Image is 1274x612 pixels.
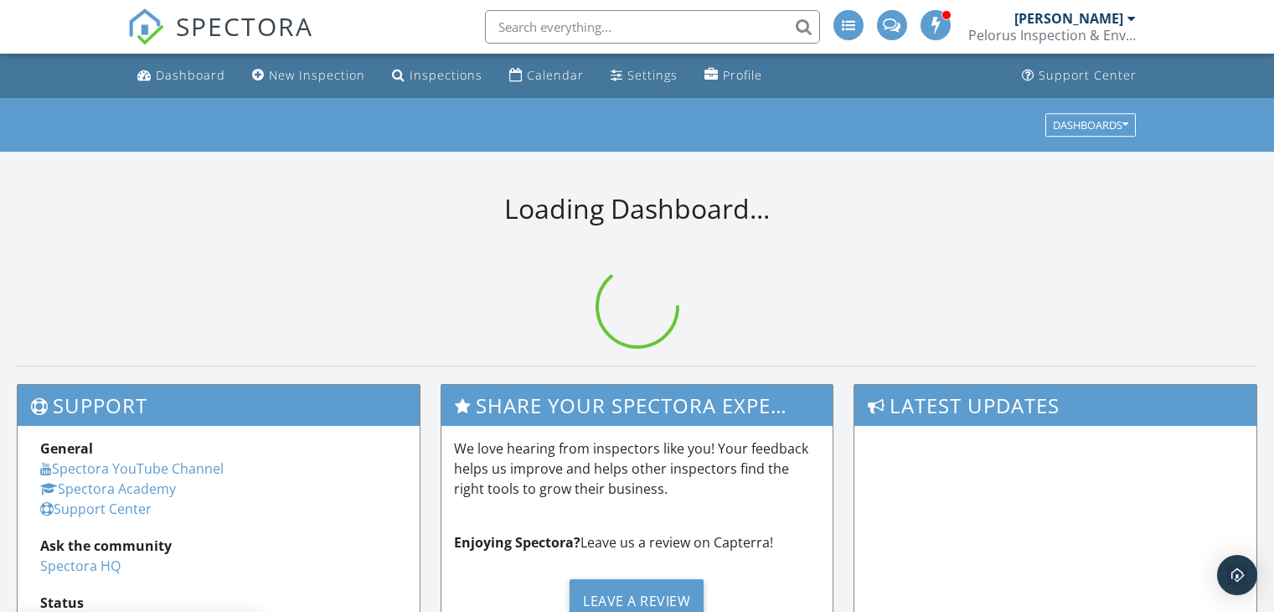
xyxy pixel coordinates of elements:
[441,385,833,426] h3: Share Your Spectora Experience
[1014,10,1123,27] div: [PERSON_NAME]
[627,67,678,83] div: Settings
[1015,60,1143,91] a: Support Center
[176,8,313,44] span: SPECTORA
[40,439,93,458] strong: General
[968,27,1136,44] div: Pelorus Inspection & Environmental Resource Group LLC
[454,532,821,552] p: Leave us a review on Capterra!
[410,67,482,83] div: Inspections
[1053,119,1128,131] div: Dashboards
[454,533,580,552] strong: Enjoying Spectora?
[18,385,420,426] h3: Support
[854,385,1256,426] h3: Latest Updates
[1217,555,1257,595] div: Open Intercom Messenger
[503,60,591,91] a: Calendar
[40,536,397,556] div: Ask the community
[127,23,313,58] a: SPECTORA
[131,60,232,91] a: Dashboard
[723,67,762,83] div: Profile
[604,60,684,91] a: Settings
[127,8,164,45] img: The Best Home Inspection Software - Spectora
[385,60,489,91] a: Inspections
[698,60,769,91] a: Profile
[454,438,821,499] p: We love hearing from inspectors like you! Your feedback helps us improve and helps other inspecto...
[269,67,365,83] div: New Inspection
[156,67,225,83] div: Dashboard
[527,67,584,83] div: Calendar
[40,459,224,478] a: Spectora YouTube Channel
[40,557,121,575] a: Spectora HQ
[1045,113,1136,137] button: Dashboards
[40,480,176,498] a: Spectora Academy
[485,10,820,44] input: Search everything...
[40,500,152,518] a: Support Center
[1039,67,1137,83] div: Support Center
[245,60,372,91] a: New Inspection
